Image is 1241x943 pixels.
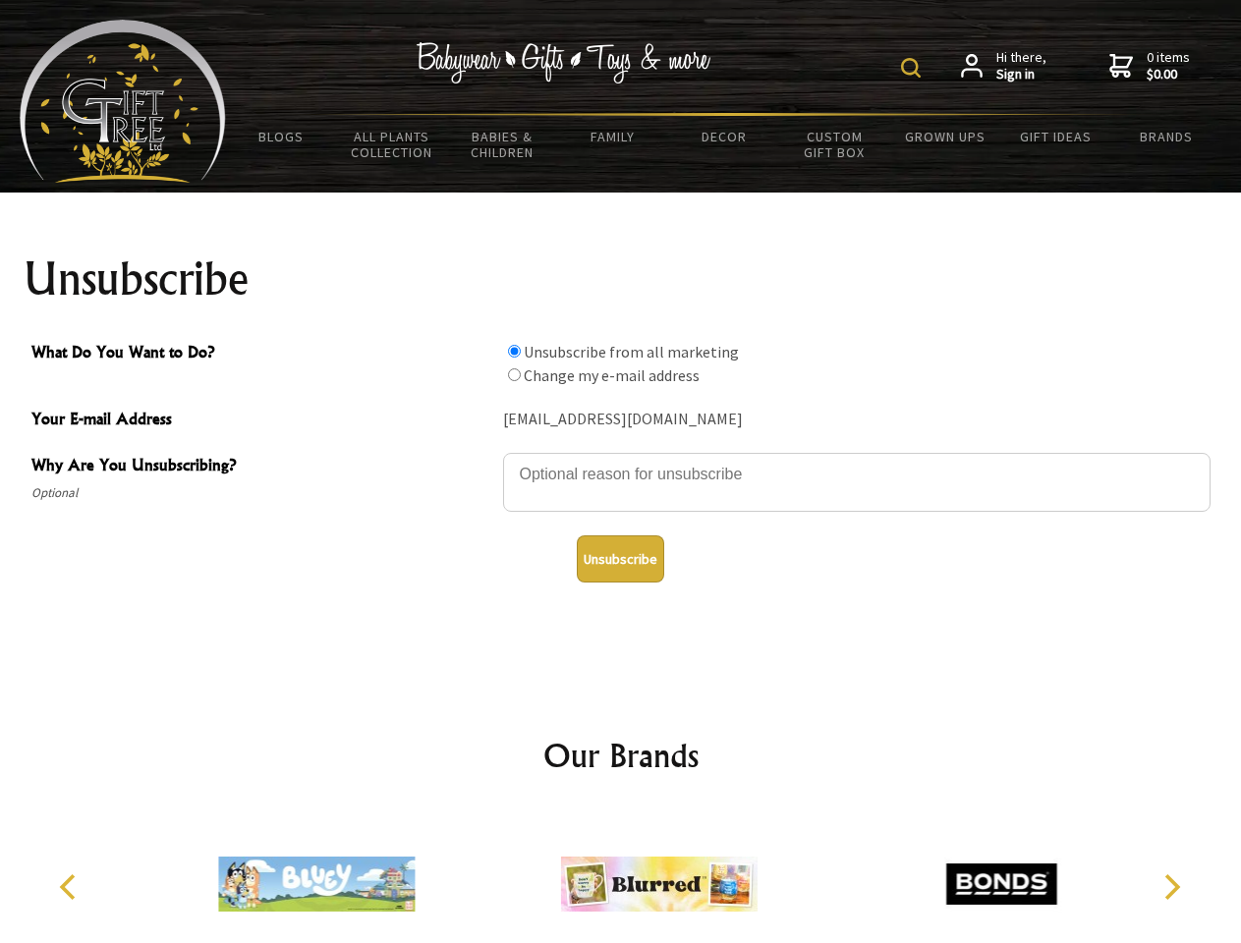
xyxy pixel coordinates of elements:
[447,116,558,173] a: Babies & Children
[31,481,493,505] span: Optional
[1147,66,1190,83] strong: $0.00
[577,535,664,582] button: Unsubscribe
[226,116,337,157] a: BLOGS
[1000,116,1111,157] a: Gift Ideas
[524,342,739,361] label: Unsubscribe from all marketing
[31,340,493,368] span: What Do You Want to Do?
[508,368,521,381] input: What Do You Want to Do?
[503,405,1211,435] div: [EMAIL_ADDRESS][DOMAIN_NAME]
[996,66,1046,83] strong: Sign in
[337,116,448,173] a: All Plants Collection
[503,453,1211,512] textarea: Why Are You Unsubscribing?
[1147,48,1190,83] span: 0 items
[31,453,493,481] span: Why Are You Unsubscribing?
[889,116,1000,157] a: Grown Ups
[508,345,521,358] input: What Do You Want to Do?
[961,49,1046,83] a: Hi there,Sign in
[779,116,890,173] a: Custom Gift Box
[668,116,779,157] a: Decor
[1150,865,1193,909] button: Next
[39,732,1203,779] h2: Our Brands
[901,58,921,78] img: product search
[31,407,493,435] span: Your E-mail Address
[24,255,1218,303] h1: Unsubscribe
[996,49,1046,83] span: Hi there,
[1111,116,1222,157] a: Brands
[49,865,92,909] button: Previous
[20,20,226,183] img: Babyware - Gifts - Toys and more...
[417,42,711,83] img: Babywear - Gifts - Toys & more
[1109,49,1190,83] a: 0 items$0.00
[558,116,669,157] a: Family
[524,365,700,385] label: Change my e-mail address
